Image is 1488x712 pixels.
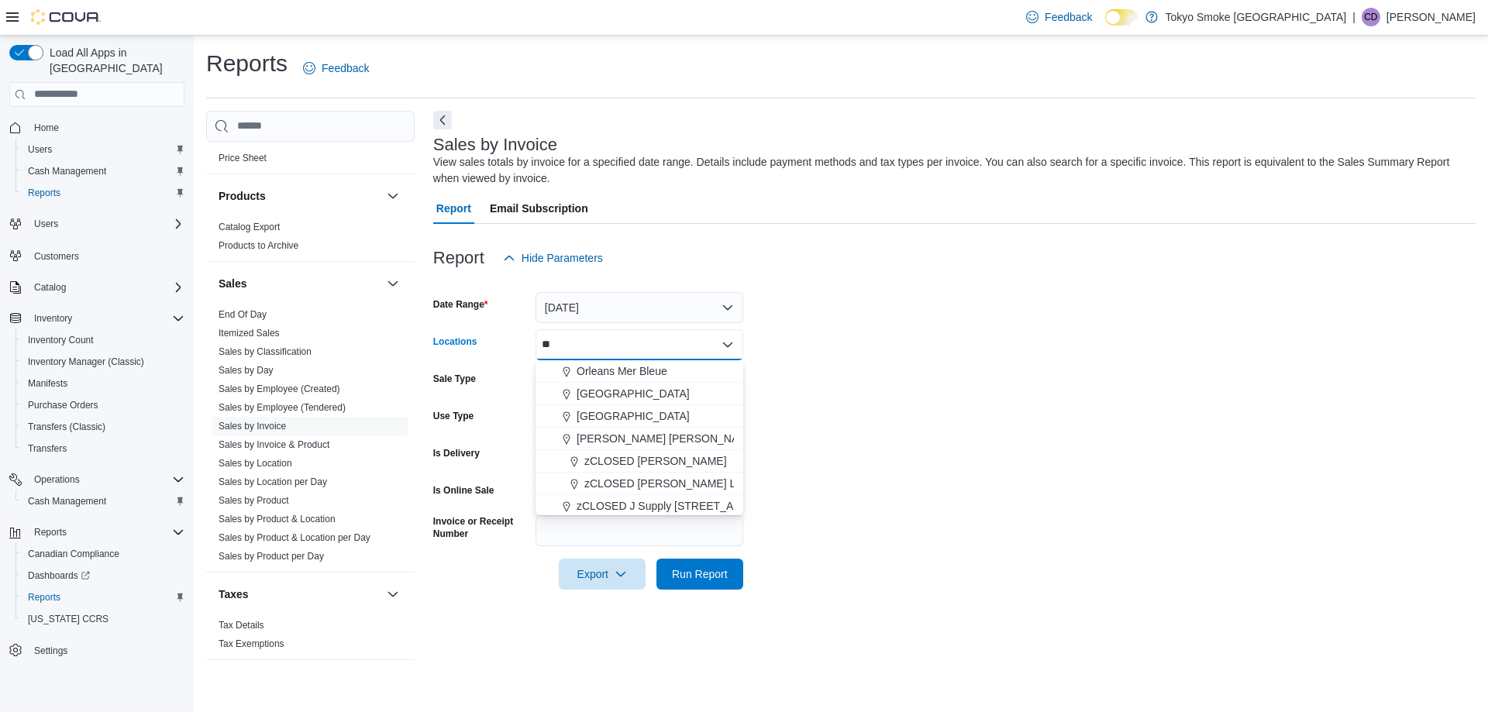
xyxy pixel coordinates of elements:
a: Home [28,119,65,137]
a: Sales by Product [219,495,289,506]
a: Sales by Location [219,458,292,469]
button: zCLOSED J Supply [STREET_ADDRESS] [536,495,743,518]
span: Sales by Location [219,457,292,470]
span: CD [1364,8,1377,26]
a: Inventory Count [22,331,100,349]
span: Operations [34,473,80,486]
span: Orleans Mer Bleue [577,363,667,379]
span: Catalog Export [219,221,280,233]
label: Sale Type [433,373,476,385]
span: Manifests [22,374,184,393]
span: Customers [34,250,79,263]
button: Operations [3,469,191,490]
button: Transfers (Classic) [15,416,191,438]
a: Feedback [1020,2,1098,33]
h3: Sales by Invoice [433,136,557,154]
a: Itemized Sales [219,328,280,339]
span: Run Report [672,566,728,582]
span: Reports [22,588,184,607]
span: Users [28,215,184,233]
span: Export [568,559,636,590]
a: Cash Management [22,162,112,181]
button: Inventory Count [15,329,191,351]
span: Reports [28,591,60,604]
img: Cova [31,9,101,25]
span: Sales by Classification [219,346,312,358]
span: Reports [22,184,184,202]
span: Catalog [34,281,66,294]
button: Inventory [28,309,78,328]
span: zCLOSED [PERSON_NAME] Lime Ridge [584,476,784,491]
span: Itemized Sales [219,327,280,339]
button: zCLOSED [PERSON_NAME] [536,450,743,473]
button: Settings [3,639,191,662]
span: Cash Management [28,495,106,507]
a: Sales by Location per Day [219,476,327,487]
label: Is Online Sale [433,484,494,497]
span: Dashboards [28,569,90,582]
span: Tax Details [219,619,264,631]
label: Date Range [433,298,488,311]
span: Sales by Invoice [219,420,286,432]
span: Canadian Compliance [28,548,119,560]
span: Users [34,218,58,230]
a: [US_STATE] CCRS [22,610,115,628]
span: Email Subscription [490,193,588,224]
span: Home [28,118,184,137]
button: Products [384,187,402,205]
span: Users [28,143,52,156]
div: Choose from the following options [536,360,743,518]
button: Manifests [15,373,191,394]
span: Reports [28,187,60,199]
span: Inventory [28,309,184,328]
button: Customers [3,244,191,267]
a: Manifests [22,374,74,393]
span: Reports [28,523,184,542]
span: Cash Management [22,162,184,181]
a: Settings [28,641,74,660]
span: [PERSON_NAME] [PERSON_NAME] [577,431,758,446]
button: Orleans Mer Bleue [536,360,743,383]
button: Run Report [656,559,743,590]
span: Operations [28,470,184,489]
label: Is Delivery [433,447,480,459]
button: Reports [3,521,191,543]
a: Purchase Orders [22,396,105,414]
a: Sales by Product & Location per Day [219,532,370,543]
div: View sales totals by invoice for a specified date range. Details include payment methods and tax ... [433,154,1468,187]
button: Taxes [384,585,402,604]
button: [DATE] [536,292,743,323]
span: Purchase Orders [22,396,184,414]
button: Catalog [28,278,72,297]
button: Transfers [15,438,191,459]
span: Feedback [1045,9,1092,25]
span: Transfers (Classic) [28,421,105,433]
a: Price Sheet [219,153,267,163]
button: Cash Management [15,490,191,512]
a: Transfers (Classic) [22,418,112,436]
button: Next [433,111,452,129]
span: Settings [28,641,184,660]
div: Products [206,218,415,261]
a: Sales by Invoice [219,421,286,432]
button: Home [3,116,191,139]
span: Customers [28,246,184,265]
span: Inventory Manager (Classic) [28,356,144,368]
a: Sales by Invoice & Product [219,439,329,450]
span: Feedback [322,60,369,76]
span: Sales by Employee (Created) [219,383,340,395]
span: Dashboards [22,566,184,585]
p: | [1352,8,1355,26]
button: Reports [15,586,191,608]
span: Cash Management [28,165,106,177]
button: [GEOGRAPHIC_DATA] [536,405,743,428]
span: Manifests [28,377,67,390]
span: Catalog [28,278,184,297]
a: Sales by Employee (Created) [219,384,340,394]
a: Inventory Manager (Classic) [22,353,150,371]
span: Sales by Product per Day [219,550,324,562]
a: Sales by Employee (Tendered) [219,402,346,413]
span: Price Sheet [219,152,267,164]
a: Dashboards [22,566,96,585]
nav: Complex example [9,110,184,702]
